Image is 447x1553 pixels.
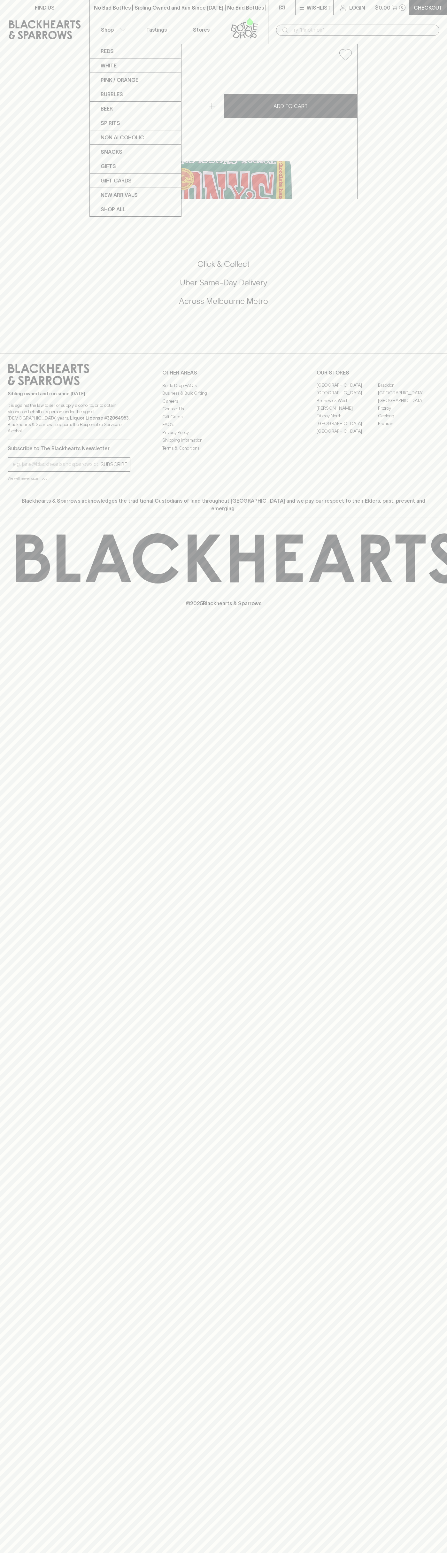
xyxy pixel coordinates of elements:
a: Spirits [90,116,181,130]
p: Bubbles [101,90,123,98]
p: Pink / Orange [101,76,138,84]
p: SHOP ALL [101,205,126,213]
p: Reds [101,47,114,55]
p: Spirits [101,119,120,127]
a: Pink / Orange [90,73,181,87]
a: Reds [90,44,181,58]
a: Gifts [90,159,181,174]
a: New Arrivals [90,188,181,202]
p: Snacks [101,148,122,156]
p: Non Alcoholic [101,134,144,141]
p: Gift Cards [101,177,132,184]
a: Gift Cards [90,174,181,188]
a: Non Alcoholic [90,130,181,145]
a: Bubbles [90,87,181,102]
a: Beer [90,102,181,116]
a: Snacks [90,145,181,159]
p: White [101,62,117,69]
a: White [90,58,181,73]
p: Beer [101,105,113,112]
p: New Arrivals [101,191,138,199]
p: Gifts [101,162,116,170]
a: SHOP ALL [90,202,181,216]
